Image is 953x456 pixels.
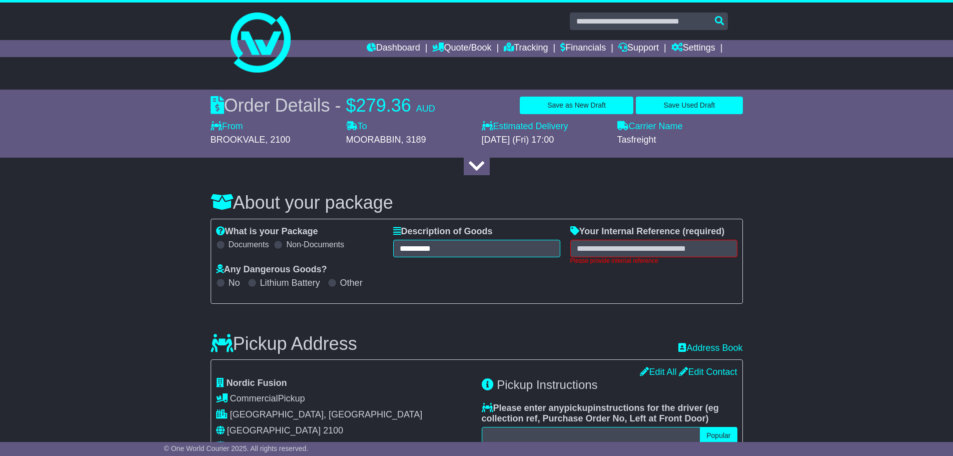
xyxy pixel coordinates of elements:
label: Any Dangerous Goods? [216,264,327,275]
span: Pickup Instructions [497,378,597,391]
a: Quote/Book [432,40,491,57]
a: Financials [560,40,606,57]
label: Please enter any instructions for the driver ( ) [482,403,737,424]
span: Nordic Fusion [227,378,287,388]
label: Estimated Delivery [482,121,607,132]
span: , 2100 [265,135,290,145]
label: Carrier Name [617,121,683,132]
span: MOORABBIN [346,135,401,145]
button: Popular [700,427,737,444]
div: Please provide internal reference [570,257,737,264]
span: eg collection ref, Purchase Order No, Left at Front Door [482,403,719,424]
button: Save as New Draft [520,97,633,114]
div: [DATE] (Fri) 17:00 [482,135,607,146]
div: [STREET_ADDRESS] [228,441,317,452]
span: pickup [564,403,593,413]
label: Other [340,278,363,289]
a: Edit All [640,367,676,377]
label: Non-Documents [286,240,344,249]
label: Description of Goods [393,226,493,237]
h3: Pickup Address [211,334,357,354]
label: From [211,121,243,132]
a: Address Book [678,343,742,354]
label: Lithium Battery [260,278,320,289]
a: Settings [671,40,715,57]
div: Tasfreight [617,135,743,146]
span: Commercial [230,393,278,403]
label: To [346,121,367,132]
label: What is your Package [216,226,318,237]
span: 279.36 [356,95,411,116]
a: Support [618,40,659,57]
span: 2100 [323,425,343,435]
span: [GEOGRAPHIC_DATA], [GEOGRAPHIC_DATA] [230,409,423,419]
a: Dashboard [367,40,420,57]
div: Pickup [216,393,472,404]
span: , 3189 [401,135,426,145]
span: AUD [416,104,435,114]
label: Documents [229,240,269,249]
label: No [229,278,240,289]
label: Your Internal Reference (required) [570,226,725,237]
h3: About your package [211,193,743,213]
span: $ [346,95,356,116]
div: Order Details - [211,95,435,116]
span: BROOKVALE [211,135,266,145]
span: © One World Courier 2025. All rights reserved. [164,444,309,452]
a: Tracking [504,40,548,57]
a: Edit Contact [679,367,737,377]
button: Save Used Draft [636,97,742,114]
span: [GEOGRAPHIC_DATA] [227,425,321,435]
